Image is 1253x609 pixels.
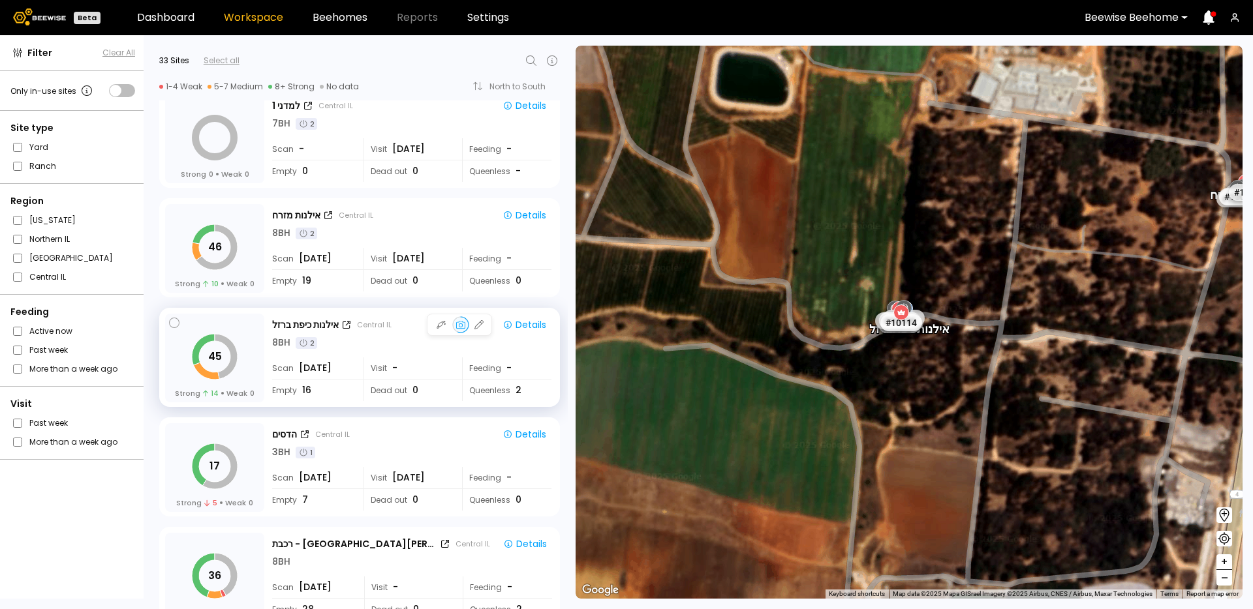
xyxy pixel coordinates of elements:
[320,82,359,92] div: No data
[516,274,521,288] span: 0
[313,12,367,23] a: Beehomes
[299,361,332,375] span: [DATE]
[364,248,453,269] div: Visit
[159,82,202,92] div: 1-4 Weak
[462,357,551,379] div: Feeding
[272,209,320,222] div: אילנות מזרח
[10,397,135,411] div: Visit
[412,274,418,288] span: 0
[209,458,220,473] tspan: 17
[393,580,398,594] span: -
[249,498,253,508] span: 0
[272,160,354,182] div: Empty
[462,467,551,488] div: Feeding
[1216,570,1232,586] button: –
[412,383,418,397] span: 0
[272,99,300,113] div: למדני 1
[272,138,354,160] div: Scan
[462,379,551,401] div: Queenless
[10,305,135,319] div: Feeding
[203,388,219,398] span: 14
[204,55,240,67] div: Select all
[579,582,622,599] img: Google
[13,8,66,25] img: Beewise logo
[175,388,255,398] div: Strong Weak
[412,493,418,507] span: 0
[245,169,249,179] span: 0
[456,539,490,549] div: Central IL
[463,576,552,598] div: Feeding
[302,164,308,178] span: 0
[268,82,315,92] div: 8+ Strong
[364,379,453,401] div: Dead out
[339,210,373,220] div: Central IL
[506,142,513,156] div: -
[516,164,521,178] span: -
[299,471,332,484] span: [DATE]
[29,343,68,357] label: Past week
[302,383,311,397] span: 16
[137,12,194,23] a: Dashboard
[364,576,454,598] div: Visit
[29,213,76,227] label: [US_STATE]
[10,121,135,135] div: Site type
[102,47,135,59] button: Clear All
[272,576,354,598] div: Scan
[579,582,622,599] a: Open this area in Google Maps (opens a new window)
[503,319,546,331] div: Details
[181,169,249,179] div: Strong Weak
[159,55,189,67] div: 33 Sites
[392,471,425,484] span: [DATE]
[364,138,453,160] div: Visit
[29,140,48,154] label: Yard
[364,467,453,488] div: Visit
[10,83,95,98] div: Only in-use sites
[250,278,255,289] span: 0
[462,138,551,160] div: Feeding
[272,489,354,511] div: Empty
[296,228,317,239] div: 2
[318,100,353,111] div: Central IL
[357,319,392,330] div: Central IL
[299,580,332,594] span: [DATE]
[506,471,513,484] div: -
[272,248,354,269] div: Scan
[462,270,551,291] div: Queenless
[302,274,311,288] span: 19
[299,252,332,265] span: [DATE]
[869,308,950,336] div: אילנות כיפת ברזל
[272,445,290,459] div: 3 BH
[272,555,290,569] div: 8 BH
[503,428,546,440] div: Details
[364,270,453,291] div: Dead out
[489,83,555,91] div: North to South
[272,336,290,349] div: 8 BH
[209,169,213,179] span: 0
[10,194,135,208] div: Region
[296,447,315,458] div: 1
[29,270,66,284] label: Central IL
[74,12,101,24] div: Beta
[503,100,546,111] div: Details
[1221,570,1228,586] span: –
[392,252,425,265] span: [DATE]
[208,82,263,92] div: 5-7 Medium
[462,248,551,269] div: Feeding
[1186,590,1239,597] a: Report a map error
[879,312,921,329] div: # 10206
[364,160,453,182] div: Dead out
[880,314,922,331] div: # 10114
[272,270,354,291] div: Empty
[208,349,222,364] tspan: 45
[296,118,317,130] div: 2
[272,467,354,488] div: Scan
[296,337,317,349] div: 2
[364,489,453,511] div: Dead out
[392,361,397,375] span: -
[1220,554,1228,570] span: +
[302,493,308,507] span: 7
[467,12,509,23] a: Settings
[175,278,254,289] div: Strong Weak
[272,537,437,551] div: רכבת - [GEOGRAPHIC_DATA][PERSON_NAME]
